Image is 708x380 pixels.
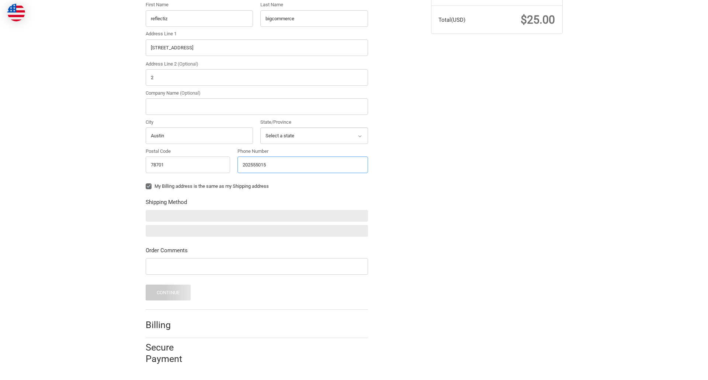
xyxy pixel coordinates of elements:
[260,119,368,126] label: State/Province
[178,61,198,67] small: (Optional)
[146,1,253,8] label: First Name
[146,342,195,365] h2: Secure Payment
[146,119,253,126] label: City
[146,198,187,210] legend: Shipping Method
[260,1,368,8] label: Last Name
[180,90,201,96] small: (Optional)
[7,4,25,21] img: duty and tax information for United States
[146,183,368,189] label: My Billing address is the same as my Shipping address
[146,30,368,38] label: Address Line 1
[237,148,368,155] label: Phone Number
[146,246,188,258] legend: Order Comments
[62,3,84,10] span: Checkout
[521,13,555,26] span: $25.00
[146,285,191,300] button: Continue
[146,89,368,97] label: Company Name
[438,17,465,23] span: Total (USD)
[146,148,230,155] label: Postal Code
[146,319,189,331] h2: Billing
[146,60,368,68] label: Address Line 2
